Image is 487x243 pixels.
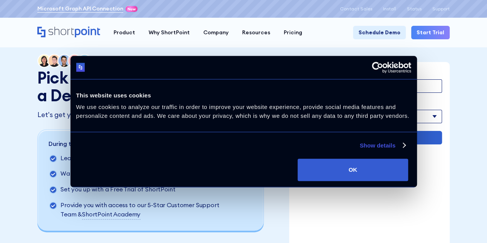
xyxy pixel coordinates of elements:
div: Why ShortPoint [149,28,190,37]
p: Let's get you started with ShortPoint with a quick call and walkthrough [37,110,274,120]
span: We use cookies to analyze our traffic in order to improve your website experience, provide social... [76,104,409,119]
a: Install [383,6,396,12]
div: This website uses cookies [76,91,411,100]
p: During this call we will [49,139,231,149]
p: Learn about your project needs [60,154,150,164]
p: Walk you through ShortPoint's solution [60,169,169,179]
a: Status [407,6,422,12]
img: logo [76,63,85,72]
div: Product [114,28,135,37]
a: Product [107,26,142,39]
a: Start Trial [411,26,450,39]
h1: Pick a Date & Schedule a Demo with our Team [37,69,215,104]
a: Schedule Demo [353,26,406,39]
div: Resources [242,28,270,37]
a: Home [37,27,100,38]
a: Support [432,6,450,12]
a: Show details [360,141,405,150]
div: Pricing [284,28,302,37]
div: Company [203,28,229,37]
p: Set you up with a Free Trial of ShortPoint [60,185,175,195]
a: ShortPoint Academy [82,210,141,220]
a: Resources [235,26,277,39]
a: Why ShortPoint [142,26,196,39]
a: Company [196,26,235,39]
a: Pricing [277,26,309,39]
a: Contact Sales [340,6,372,12]
a: Usercentrics Cookiebot - opens in a new window [344,62,411,73]
p: Provide you with access to our 5-Star Customer Support Team & [60,201,231,219]
a: Microsoft Graph API Connection [37,5,123,13]
button: OK [298,159,408,181]
iframe: Chat Widget [348,154,487,243]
